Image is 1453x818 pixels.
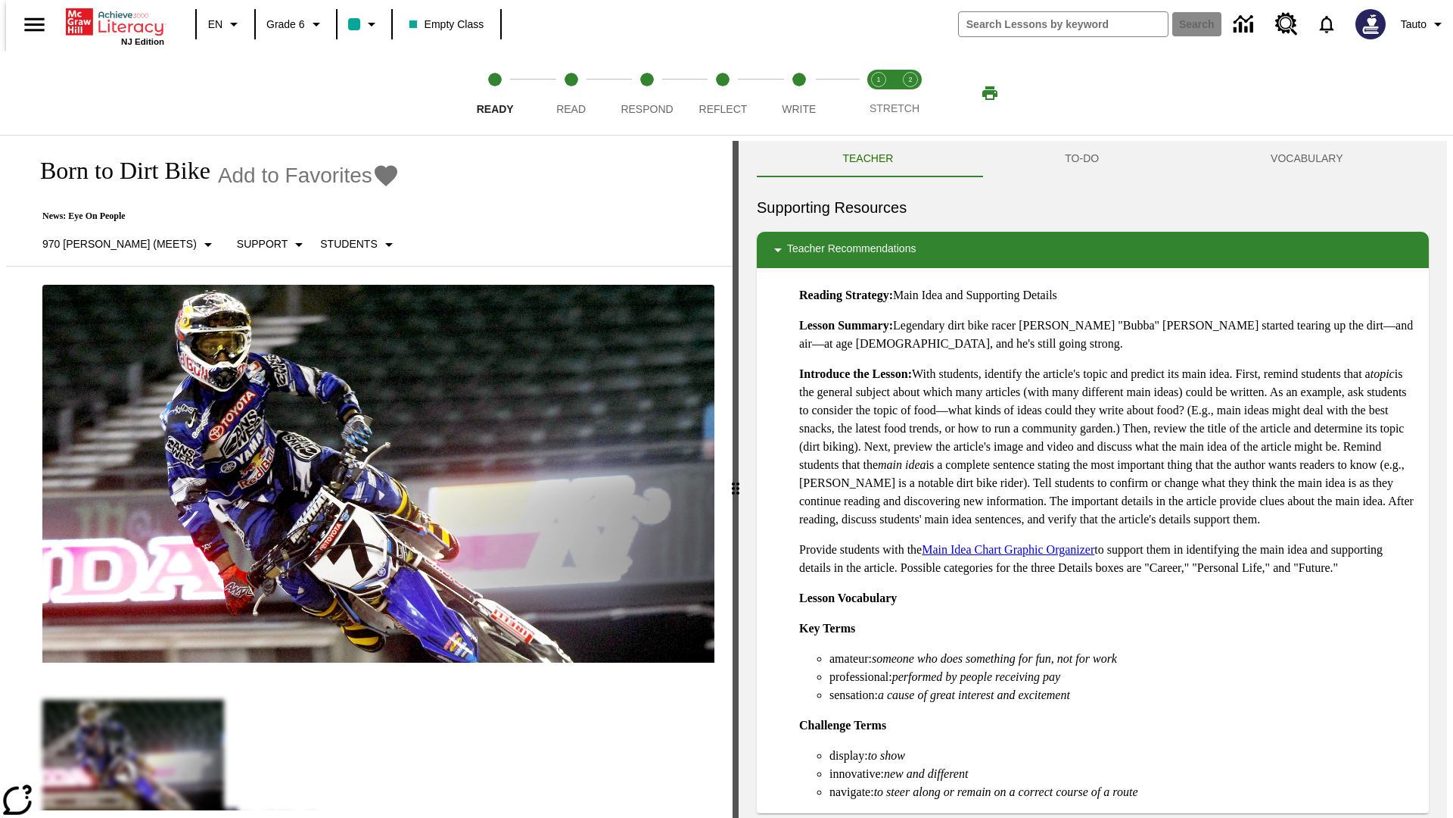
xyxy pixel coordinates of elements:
button: Select a new avatar [1346,5,1395,44]
button: Write step 5 of 5 [755,52,843,135]
p: Legendary dirt bike racer [PERSON_NAME] "Bubba" [PERSON_NAME] started tearing up the dirt—and air... [799,317,1417,353]
div: reading [6,141,733,810]
li: display: [829,747,1417,765]
em: a cause of great interest and excitement [878,688,1070,701]
button: Reflect step 4 of 5 [679,52,767,135]
li: professional: [829,668,1417,686]
button: Open side menu [12,2,57,47]
h1: Born to Dirt Bike [24,157,210,185]
text: 2 [908,76,912,83]
button: Profile/Settings [1395,11,1453,38]
p: Students [320,236,377,252]
button: Ready step 1 of 5 [451,52,539,135]
input: search field [959,12,1168,36]
li: navigate: [829,783,1417,801]
img: Motocross racer James Stewart flies through the air on his dirt bike. [42,285,714,663]
h6: Supporting Resources [757,195,1429,220]
p: Support [237,236,288,252]
em: new and different [884,767,968,780]
button: VOCABULARY [1185,141,1429,177]
em: to steer along or remain on a correct course of a route [874,785,1138,798]
button: Scaffolds, Support [231,231,314,258]
span: Add to Favorites [218,164,372,188]
span: STRETCH [870,102,919,114]
button: Class color is teal. Change class color [342,11,387,38]
strong: Challenge Terms [799,719,886,732]
div: Instructional Panel Tabs [757,141,1429,177]
button: Select Student [314,231,403,258]
button: Add to Favorites - Born to Dirt Bike [218,162,400,189]
div: Press Enter or Spacebar and then press right and left arrow keys to move the slider [733,141,739,818]
span: Grade 6 [266,17,305,33]
span: NJ Edition [121,37,164,46]
a: Notifications [1307,5,1346,44]
p: News: Eye On People [24,211,404,222]
button: Stretch Read step 1 of 2 [857,52,901,135]
span: Tauto [1401,17,1427,33]
span: Reflect [699,103,748,115]
button: Read step 2 of 5 [527,52,614,135]
p: Teacher Recommendations [787,241,916,259]
strong: Reading Strategy: [799,289,893,301]
em: topic [1371,367,1395,380]
span: EN [208,17,222,33]
div: Home [66,5,164,46]
li: amateur: [829,650,1417,668]
strong: Lesson Vocabulary [799,592,897,604]
strong: Introduce the Lesson: [799,367,912,380]
button: Respond step 3 of 5 [603,52,691,135]
a: Main Idea Chart Graphic Organizer [922,543,1094,556]
a: Resource Center, Will open in new tab [1266,4,1307,45]
div: Teacher Recommendations [757,232,1429,268]
button: Teacher [757,141,979,177]
strong: Key Terms [799,622,855,635]
li: sensation: [829,686,1417,704]
em: main idea [878,458,926,471]
p: Main Idea and Supporting Details [799,286,1417,304]
span: Ready [477,103,514,115]
button: Language: EN, Select a language [201,11,250,38]
button: Stretch Respond step 2 of 2 [888,52,932,135]
em: to show [868,749,905,762]
img: Avatar [1355,9,1386,39]
em: performed by people receiving pay [892,670,1060,683]
span: Respond [621,103,673,115]
a: Data Center [1224,4,1266,45]
p: 970 [PERSON_NAME] (Meets) [42,236,197,252]
p: Provide students with the to support them in identifying the main idea and supporting details in ... [799,541,1417,577]
span: Write [782,103,816,115]
li: innovative: [829,765,1417,783]
button: Grade: Grade 6, Select a grade [260,11,331,38]
text: 1 [876,76,880,83]
button: Print [966,80,1014,107]
span: Empty Class [409,17,484,33]
span: Read [556,103,586,115]
strong: Lesson Summary: [799,319,893,332]
button: Select Lexile, 970 Lexile (Meets) [36,231,223,258]
em: someone who does something for fun, not for work [872,652,1117,665]
div: activity [739,141,1447,818]
button: TO-DO [979,141,1185,177]
p: With students, identify the article's topic and predict its main idea. First, remind students tha... [799,365,1417,529]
